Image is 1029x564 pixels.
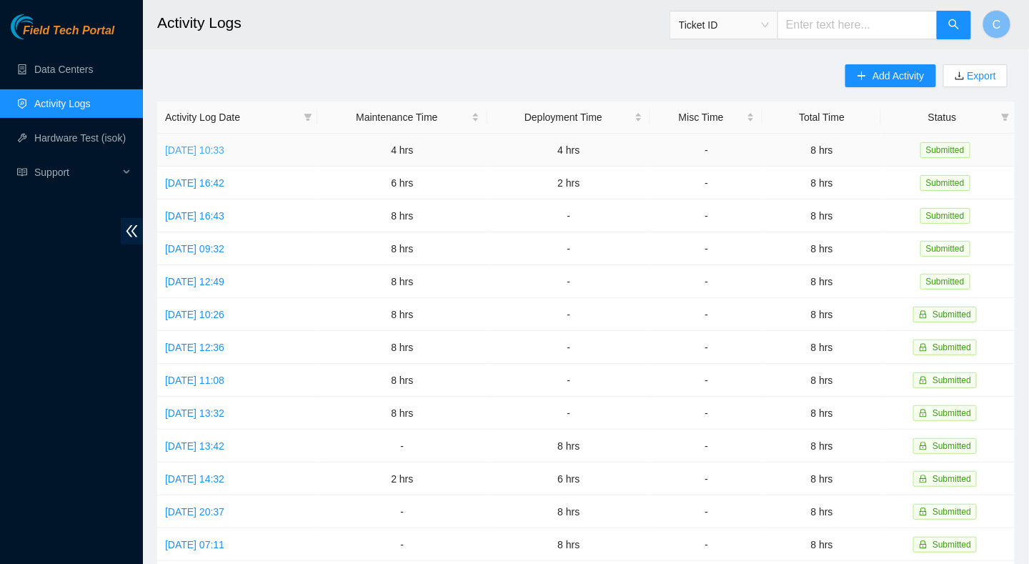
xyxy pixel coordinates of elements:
td: 6 hrs [487,462,651,495]
span: Add Activity [873,68,924,84]
td: - [650,462,762,495]
span: Submitted [933,441,971,451]
td: - [650,364,762,397]
span: Field Tech Portal [23,24,114,38]
td: - [317,528,487,561]
td: - [650,528,762,561]
span: lock [919,343,928,352]
td: 4 hrs [487,134,651,167]
td: 6 hrs [317,167,487,199]
td: 8 hrs [317,364,487,397]
span: filter [1001,113,1010,122]
td: - [487,331,651,364]
span: filter [301,107,315,128]
td: - [487,265,651,298]
td: 8 hrs [762,430,881,462]
a: Data Centers [34,64,93,75]
span: Status [889,109,995,125]
td: - [487,397,651,430]
span: lock [919,310,928,319]
span: Submitted [933,408,971,418]
td: 8 hrs [762,528,881,561]
td: - [650,397,762,430]
td: - [650,495,762,528]
td: 8 hrs [762,232,881,265]
a: Akamai TechnologiesField Tech Portal [11,26,114,44]
button: plusAdd Activity [845,64,935,87]
td: 8 hrs [487,430,651,462]
a: [DATE] 13:42 [165,440,224,452]
span: C [993,16,1001,34]
a: [DATE] 10:26 [165,309,224,320]
a: [DATE] 12:36 [165,342,224,353]
a: [DATE] 13:32 [165,407,224,419]
td: - [317,430,487,462]
td: 8 hrs [762,397,881,430]
td: 2 hrs [317,462,487,495]
button: search [937,11,971,39]
span: lock [919,409,928,417]
td: 8 hrs [762,298,881,331]
td: - [487,232,651,265]
td: 8 hrs [762,462,881,495]
a: [DATE] 16:42 [165,177,224,189]
span: Submitted [920,175,970,191]
span: download [955,71,965,82]
td: - [650,199,762,232]
td: - [650,265,762,298]
a: [DATE] 16:43 [165,210,224,222]
a: [DATE] 11:08 [165,375,224,386]
span: Submitted [933,507,971,517]
span: filter [304,113,312,122]
td: 8 hrs [762,167,881,199]
span: lock [919,508,928,516]
a: [DATE] 07:11 [165,539,224,550]
span: Activity Log Date [165,109,298,125]
span: Submitted [933,310,971,320]
a: [DATE] 20:37 [165,506,224,518]
td: 8 hrs [317,331,487,364]
span: filter [998,107,1013,128]
span: Submitted [933,342,971,352]
a: [DATE] 10:33 [165,144,224,156]
td: - [487,298,651,331]
a: Activity Logs [34,98,91,109]
span: Ticket ID [679,14,769,36]
span: plus [857,71,867,82]
td: - [650,331,762,364]
td: 8 hrs [487,495,651,528]
a: [DATE] 14:32 [165,473,224,485]
span: lock [919,376,928,385]
button: downloadExport [943,64,1008,87]
span: lock [919,540,928,549]
a: [DATE] 12:49 [165,276,224,287]
td: 8 hrs [487,528,651,561]
span: double-left [121,218,143,244]
td: - [650,430,762,462]
td: 8 hrs [762,495,881,528]
td: - [317,495,487,528]
td: 8 hrs [762,364,881,397]
td: - [650,232,762,265]
span: Submitted [933,375,971,385]
span: lock [919,475,928,483]
td: - [650,167,762,199]
span: read [17,167,27,177]
td: 8 hrs [762,331,881,364]
span: Support [34,158,119,187]
a: Export [965,70,996,81]
th: Total Time [762,102,881,134]
td: - [650,298,762,331]
span: Submitted [933,474,971,484]
span: Submitted [920,142,970,158]
img: Akamai Technologies [11,14,72,39]
a: [DATE] 09:32 [165,243,224,254]
td: 8 hrs [762,199,881,232]
td: - [487,364,651,397]
td: 8 hrs [317,232,487,265]
td: 8 hrs [317,397,487,430]
td: - [487,199,651,232]
td: 8 hrs [762,265,881,298]
span: search [948,19,960,32]
a: Hardware Test (isok) [34,132,126,144]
